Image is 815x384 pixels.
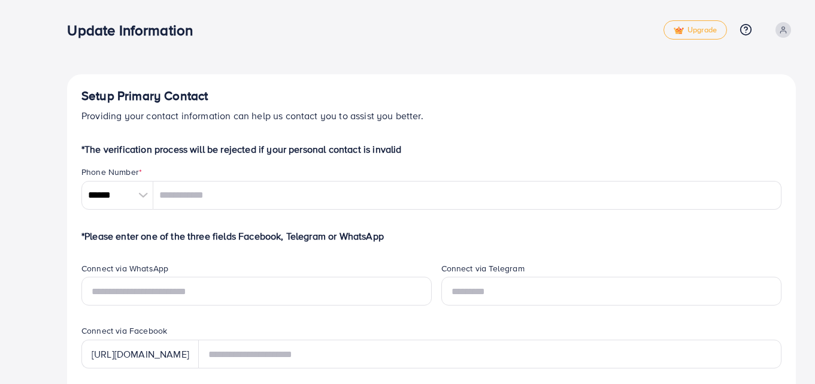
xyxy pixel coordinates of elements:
[674,26,717,35] span: Upgrade
[81,262,168,274] label: Connect via WhatsApp
[81,229,781,243] p: *Please enter one of the three fields Facebook, Telegram or WhatsApp
[81,89,781,104] h4: Setup Primary Contact
[81,108,781,123] p: Providing your contact information can help us contact you to assist you better.
[441,262,525,274] label: Connect via Telegram
[81,325,167,337] label: Connect via Facebook
[674,26,684,35] img: tick
[663,20,727,40] a: tickUpgrade
[81,166,142,178] label: Phone Number
[81,340,199,368] div: [URL][DOMAIN_NAME]
[67,22,202,39] h3: Update Information
[81,142,781,156] p: *The verification process will be rejected if your personal contact is invalid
